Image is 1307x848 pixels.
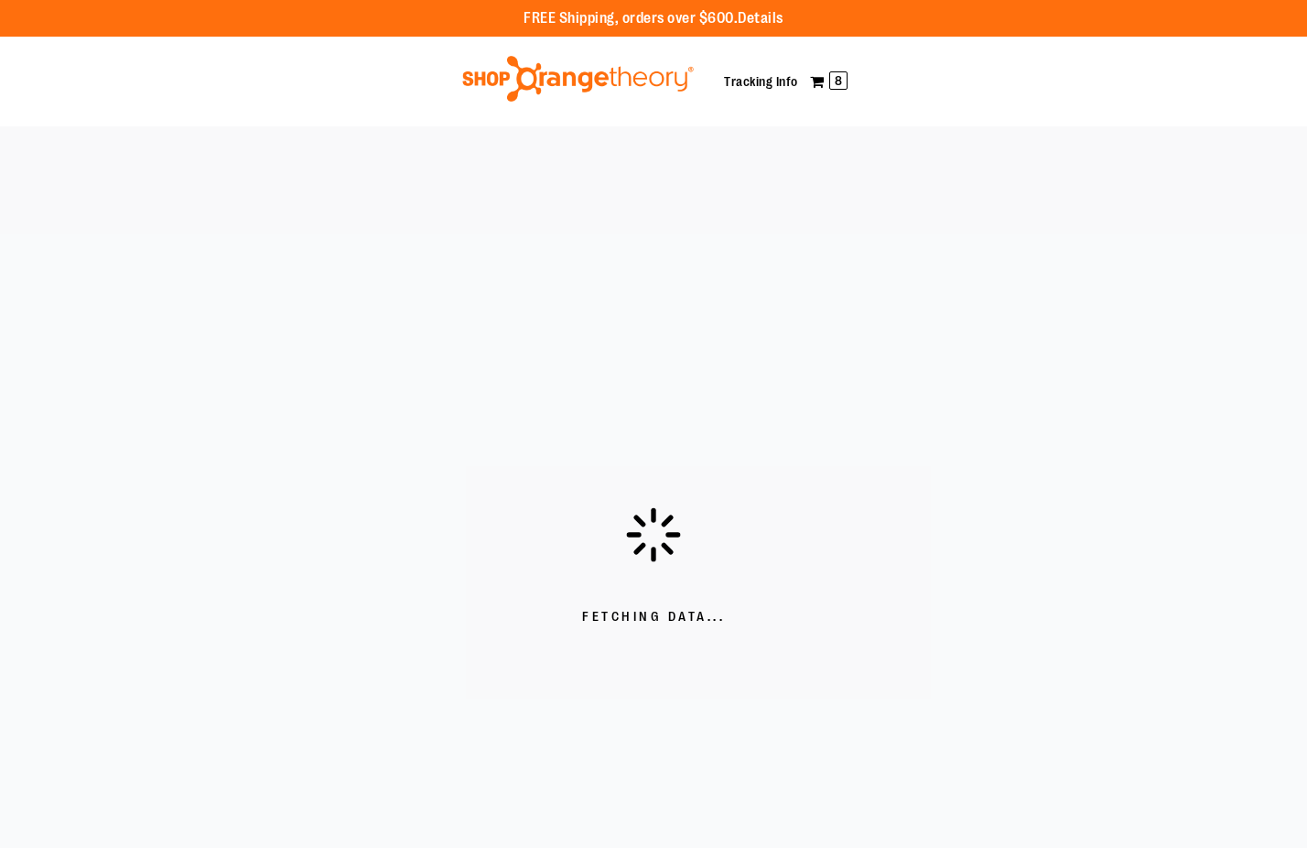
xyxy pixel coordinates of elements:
span: Fetching Data... [582,608,725,626]
img: Shop Orangetheory [459,56,697,102]
a: Details [738,10,783,27]
span: 8 [829,71,848,90]
a: Tracking Info [724,74,798,89]
p: FREE Shipping, orders over $600. [524,8,783,29]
